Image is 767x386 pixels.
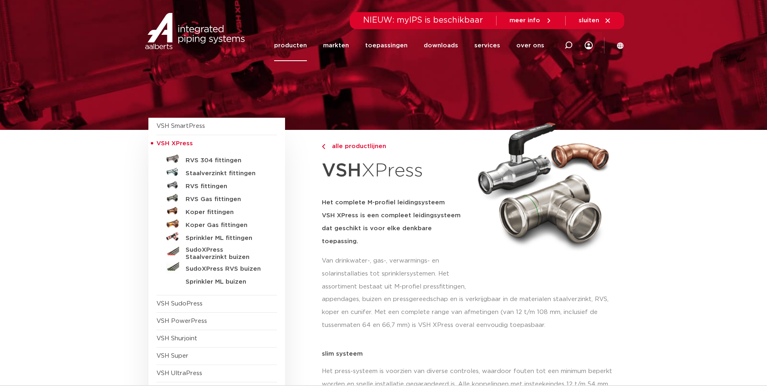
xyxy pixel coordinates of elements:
a: markten [323,30,349,61]
a: Sprinkler ML fittingen [156,230,277,243]
a: Staalverzinkt fittingen [156,165,277,178]
a: downloads [424,30,458,61]
h5: Koper Gas fittingen [186,222,266,229]
a: RVS Gas fittingen [156,191,277,204]
h5: Staalverzinkt fittingen [186,170,266,177]
a: meer info [509,17,552,24]
a: VSH Shurjoint [156,335,197,341]
a: VSH Super [156,353,188,359]
h5: Koper fittingen [186,209,266,216]
h1: XPress [322,155,468,187]
h5: Sprinkler ML buizen [186,278,266,286]
h5: Het complete M-profiel leidingsysteem VSH XPress is een compleet leidingsysteem dat geschikt is v... [322,196,468,248]
h5: SudoXPress RVS buizen [186,265,266,273]
img: chevron-right.svg [322,144,325,149]
span: meer info [509,17,540,23]
span: alle productlijnen [327,143,386,149]
a: SudoXPress RVS buizen [156,261,277,274]
p: appendages, buizen en pressgereedschap en is verkrijgbaar in de materialen staalverzinkt, RVS, ko... [322,293,619,332]
span: sluiten [579,17,599,23]
a: SudoXPress Staalverzinkt buizen [156,243,277,261]
p: Van drinkwater-, gas-, verwarmings- en solarinstallaties tot sprinklersystemen. Het assortiment b... [322,255,468,293]
h5: Sprinkler ML fittingen [186,235,266,242]
a: VSH PowerPress [156,318,207,324]
a: Koper fittingen [156,204,277,217]
a: services [474,30,500,61]
a: alle productlijnen [322,142,468,151]
a: Koper Gas fittingen [156,217,277,230]
a: producten [274,30,307,61]
a: VSH SmartPress [156,123,205,129]
span: NIEUW: myIPS is beschikbaar [363,16,483,24]
h5: RVS Gas fittingen [186,196,266,203]
a: RVS 304 fittingen [156,153,277,165]
a: VSH SudoPress [156,301,203,307]
p: slim systeem [322,351,619,357]
a: sluiten [579,17,611,24]
a: Sprinkler ML buizen [156,274,277,287]
h5: RVS fittingen [186,183,266,190]
nav: Menu [274,30,544,61]
a: over ons [516,30,544,61]
a: RVS fittingen [156,178,277,191]
a: VSH UltraPress [156,370,202,376]
a: toepassingen [365,30,408,61]
strong: VSH [322,161,361,180]
h5: SudoXPress Staalverzinkt buizen [186,246,266,261]
span: VSH XPress [156,140,193,146]
h5: RVS 304 fittingen [186,157,266,164]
